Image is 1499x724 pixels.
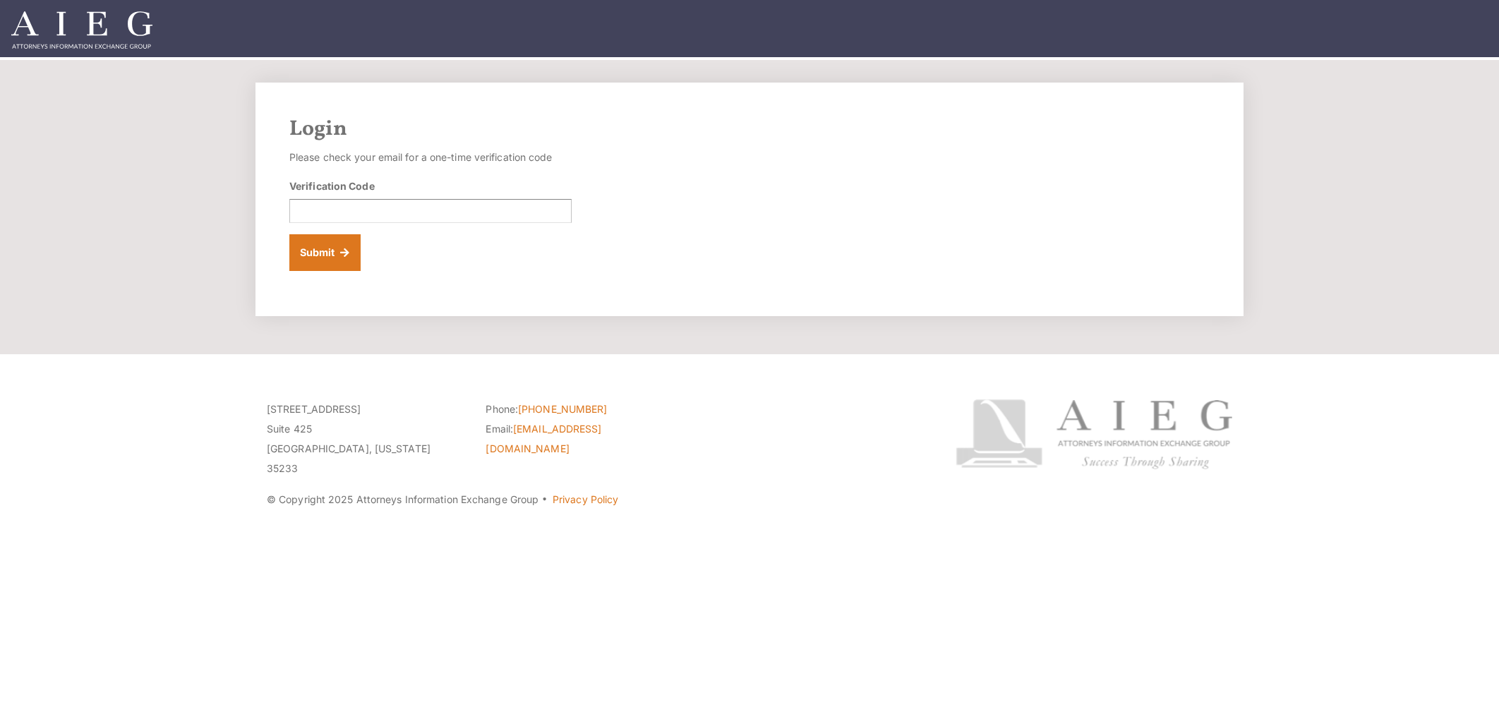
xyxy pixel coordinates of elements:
span: · [541,499,548,506]
img: Attorneys Information Exchange Group [11,11,152,49]
p: Please check your email for a one-time verification code [289,147,572,167]
button: Submit [289,234,361,271]
p: © Copyright 2025 Attorneys Information Exchange Group [267,490,903,509]
a: [PHONE_NUMBER] [518,403,607,415]
label: Verification Code [289,179,375,193]
li: Email: [486,419,683,459]
h2: Login [289,116,1210,142]
p: [STREET_ADDRESS] Suite 425 [GEOGRAPHIC_DATA], [US_STATE] 35233 [267,399,464,478]
a: Privacy Policy [553,493,618,505]
li: Phone: [486,399,683,419]
a: [EMAIL_ADDRESS][DOMAIN_NAME] [486,423,601,454]
img: Attorneys Information Exchange Group logo [956,399,1232,469]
